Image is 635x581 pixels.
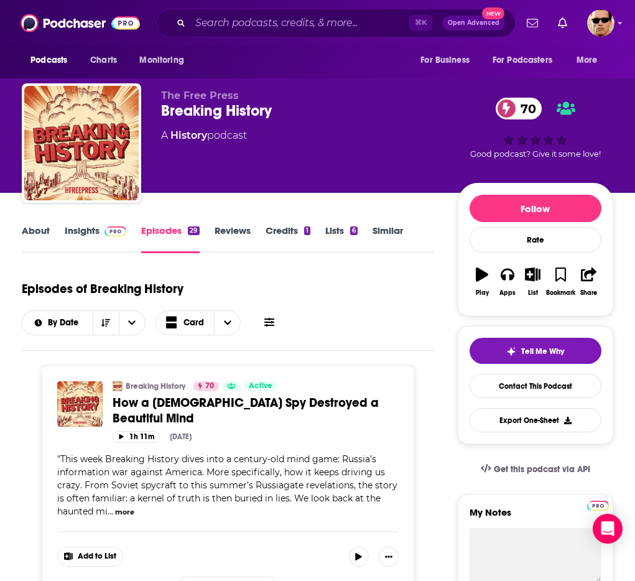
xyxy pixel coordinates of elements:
[30,52,67,69] span: Podcasts
[21,11,140,35] img: Podchaser - Follow, Share and Rate Podcasts
[115,507,134,518] button: more
[22,318,93,327] button: open menu
[470,506,601,528] label: My Notes
[587,9,614,37] span: Logged in as karldevries
[495,259,521,304] button: Apps
[470,195,601,222] button: Follow
[126,381,185,391] a: Breaking History
[78,552,116,561] span: Add to List
[215,225,251,253] a: Reviews
[65,225,126,253] a: InsightsPodchaser Pro
[108,506,113,517] span: ...
[161,90,239,101] span: The Free Press
[521,346,564,356] span: Tell Me Why
[484,49,570,72] button: open menu
[113,395,399,426] a: How a [DEMOGRAPHIC_DATA] Spy Destroyed a Beautiful Mind
[546,289,575,297] div: Bookmark
[82,49,124,72] a: Charts
[48,318,83,327] span: By Date
[119,311,145,335] button: open menu
[155,310,241,335] button: Choose View
[249,380,272,393] span: Active
[113,395,379,426] span: How a [DEMOGRAPHIC_DATA] Spy Destroyed a Beautiful Mind
[494,464,590,475] span: Get this podcast via API
[528,289,538,297] div: List
[458,90,613,167] div: 70Good podcast? Give it some love!
[141,225,199,253] a: Episodes29
[470,374,601,398] a: Contact This Podcast
[22,225,50,253] a: About
[113,431,160,443] button: 1h 11m
[522,12,543,34] a: Show notifications dropdown
[580,289,597,297] div: Share
[22,310,146,335] h2: Choose List sort
[183,318,204,327] span: Card
[545,259,576,304] button: Bookmark
[244,381,277,391] a: Active
[499,289,516,297] div: Apps
[193,381,219,391] a: 70
[470,338,601,364] button: tell me why sparkleTell Me Why
[205,380,214,393] span: 70
[113,381,123,391] img: Breaking History
[520,259,545,304] button: List
[508,98,542,119] span: 70
[373,225,403,253] a: Similar
[470,149,601,159] span: Good podcast? Give it some love!
[587,9,614,37] img: User Profile
[577,52,598,69] span: More
[57,453,397,517] span: "
[161,128,247,143] div: A podcast
[266,225,310,253] a: Credits1
[470,408,601,432] button: Export One-Sheet
[506,346,516,356] img: tell me why sparkle
[587,9,614,37] button: Show profile menu
[568,49,613,72] button: open menu
[553,12,572,34] a: Show notifications dropdown
[482,7,504,19] span: New
[471,454,600,485] a: Get this podcast via API
[496,98,542,119] a: 70
[587,501,609,511] img: Podchaser Pro
[325,225,358,253] a: Lists6
[22,281,183,297] h1: Episodes of Breaking History
[58,547,123,566] button: Show More Button
[93,311,119,335] button: Sort Direction
[90,52,117,69] span: Charts
[190,13,409,33] input: Search podcasts, credits, & more...
[470,259,495,304] button: Play
[188,226,199,235] div: 29
[442,16,505,30] button: Open AdvancedNew
[350,226,358,235] div: 6
[576,259,601,304] button: Share
[57,381,103,427] img: How a Russian Spy Destroyed a Beautiful Mind
[170,432,192,441] div: [DATE]
[476,289,489,297] div: Play
[139,52,183,69] span: Monitoring
[57,453,397,517] span: This week Breaking History dives into a century-old mind game: Russia’s information war against A...
[448,20,499,26] span: Open Advanced
[22,49,83,72] button: open menu
[170,129,207,141] a: History
[593,514,623,544] div: Open Intercom Messenger
[304,226,310,235] div: 1
[420,52,470,69] span: For Business
[493,52,552,69] span: For Podcasters
[131,49,200,72] button: open menu
[470,227,601,253] div: Rate
[412,49,485,72] button: open menu
[409,15,432,31] span: ⌘ K
[24,86,139,200] img: Breaking History
[379,547,399,567] button: Show More Button
[587,499,609,511] a: Pro website
[156,9,516,37] div: Search podcasts, credits, & more...
[104,226,126,236] img: Podchaser Pro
